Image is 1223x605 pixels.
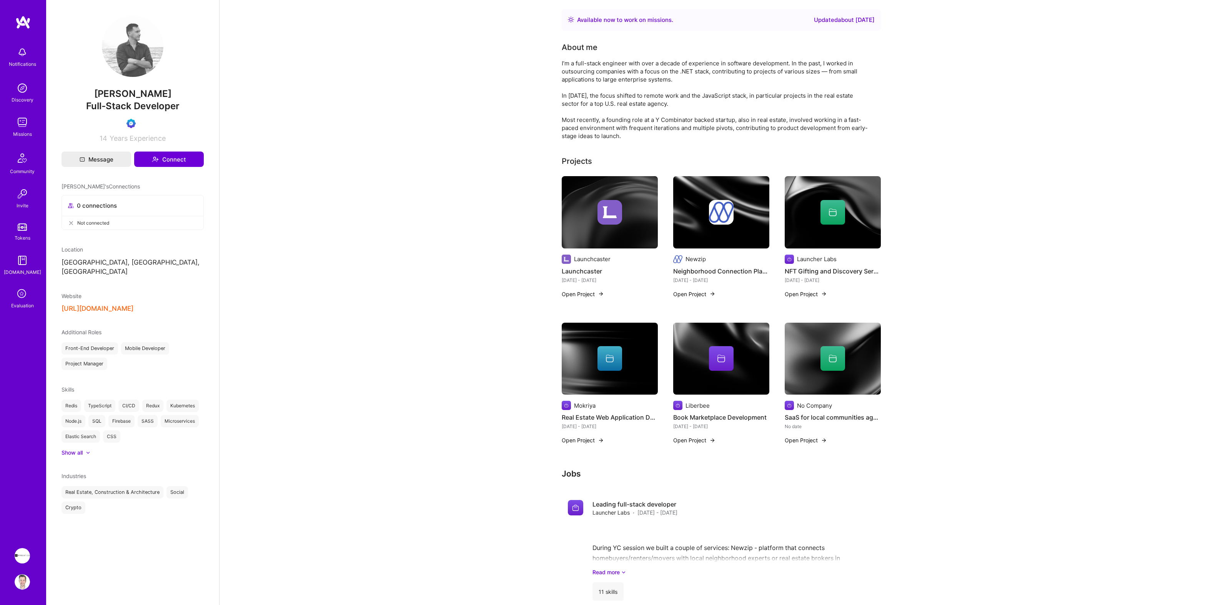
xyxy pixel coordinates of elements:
i: icon SelectionTeam [15,287,30,302]
img: Invite [15,186,30,202]
img: teamwork [15,115,30,130]
div: Node.js [62,415,85,427]
div: [DATE] - [DATE] [673,276,769,284]
img: Company logo [785,401,794,410]
div: Available now to work on missions . [577,15,673,25]
img: cover [562,176,658,248]
img: arrow-right [821,437,827,443]
a: Apprentice: Life science technology services [13,548,32,563]
div: [DATE] - [DATE] [785,276,881,284]
div: SASS [138,415,158,427]
img: logo [15,15,31,29]
span: · [633,508,634,517]
div: About me [562,42,597,53]
i: icon Connect [152,156,159,163]
div: [DATE] - [DATE] [562,422,658,430]
img: guide book [15,253,30,268]
div: Social [166,486,188,498]
div: Invite [17,202,28,210]
h4: Launchcaster [562,266,658,276]
span: Additional Roles [62,329,102,335]
div: TypeScript [84,400,115,412]
div: CI/CD [118,400,139,412]
img: Availability [568,17,574,23]
img: Community [13,149,32,167]
div: No Company [797,402,832,410]
div: Missions [13,130,32,138]
i: icon Collaborator [68,203,74,208]
button: 0 connectionsNot connected [62,195,204,230]
div: Redux [142,400,163,412]
button: Open Project [562,290,604,298]
h4: Book Marketplace Development [673,412,769,422]
div: Notifications [9,60,36,68]
div: Mokriya [574,402,596,410]
img: cover [673,323,769,395]
div: Evaluation [11,302,34,310]
button: Message [62,152,131,167]
img: cover [785,323,881,395]
img: Company logo [673,401,682,410]
img: cover [785,176,881,248]
div: Newzip [686,255,706,263]
span: Full-Stack Developer [86,100,180,112]
div: [DOMAIN_NAME] [4,268,41,276]
img: Apprentice: Life science technology services [15,548,30,563]
img: User Avatar [15,574,30,590]
img: arrow-right [821,291,827,297]
img: Company logo [785,255,794,264]
h4: SaaS for local communities agents and experts [785,412,881,422]
button: Open Project [673,290,715,298]
div: Updated about [DATE] [814,15,875,25]
img: Evaluation Call Booked [126,119,136,128]
h4: Leading full-stack developer [592,500,677,508]
div: Real Estate, Construction & Architecture [62,486,163,498]
div: SQL [88,415,105,427]
img: Company logo [597,200,622,225]
div: Kubernetes [166,400,199,412]
div: Show all [62,449,83,457]
div: CSS [103,430,120,443]
img: Company logo [562,401,571,410]
span: [PERSON_NAME] [62,88,204,100]
img: arrow-right [709,437,715,443]
i: icon ArrowDownSecondaryDark [621,568,626,576]
div: Redis [62,400,81,412]
a: Read more [592,568,875,576]
i: icon Mail [80,157,85,162]
img: Company logo [673,255,682,264]
i: icon CloseGray [68,220,74,226]
button: Open Project [785,290,827,298]
div: Crypto [62,502,85,514]
button: Open Project [673,436,715,444]
img: tokens [18,223,27,231]
img: arrow-right [598,437,604,443]
div: Launchcaster [574,255,611,263]
div: Discovery [12,96,33,104]
div: Microservices [161,415,199,427]
div: 11 skills [592,582,624,601]
h4: Real Estate Web Application Development [562,412,658,422]
div: [DATE] - [DATE] [562,276,658,284]
img: discovery [15,80,30,96]
img: cover [562,323,658,395]
span: Years Experience [110,134,166,142]
div: Projects [562,155,592,167]
span: 0 connections [77,202,117,210]
div: No date [785,422,881,430]
span: [PERSON_NAME]'s Connections [62,182,140,190]
div: Front-End Developer [62,342,118,355]
div: Firebase [108,415,135,427]
a: User Avatar [13,574,32,590]
div: Elastic Search [62,430,100,443]
div: Mobile Developer [121,342,169,355]
img: bell [15,45,30,60]
h4: NFT Gifting and Discovery Services [785,266,881,276]
button: Open Project [785,436,827,444]
div: Project Manager [62,358,107,370]
div: Launcher Labs [797,255,837,263]
span: Website [62,293,82,299]
span: [DATE] - [DATE] [637,508,677,517]
img: arrow-right [709,291,715,297]
div: Liberbee [686,402,710,410]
